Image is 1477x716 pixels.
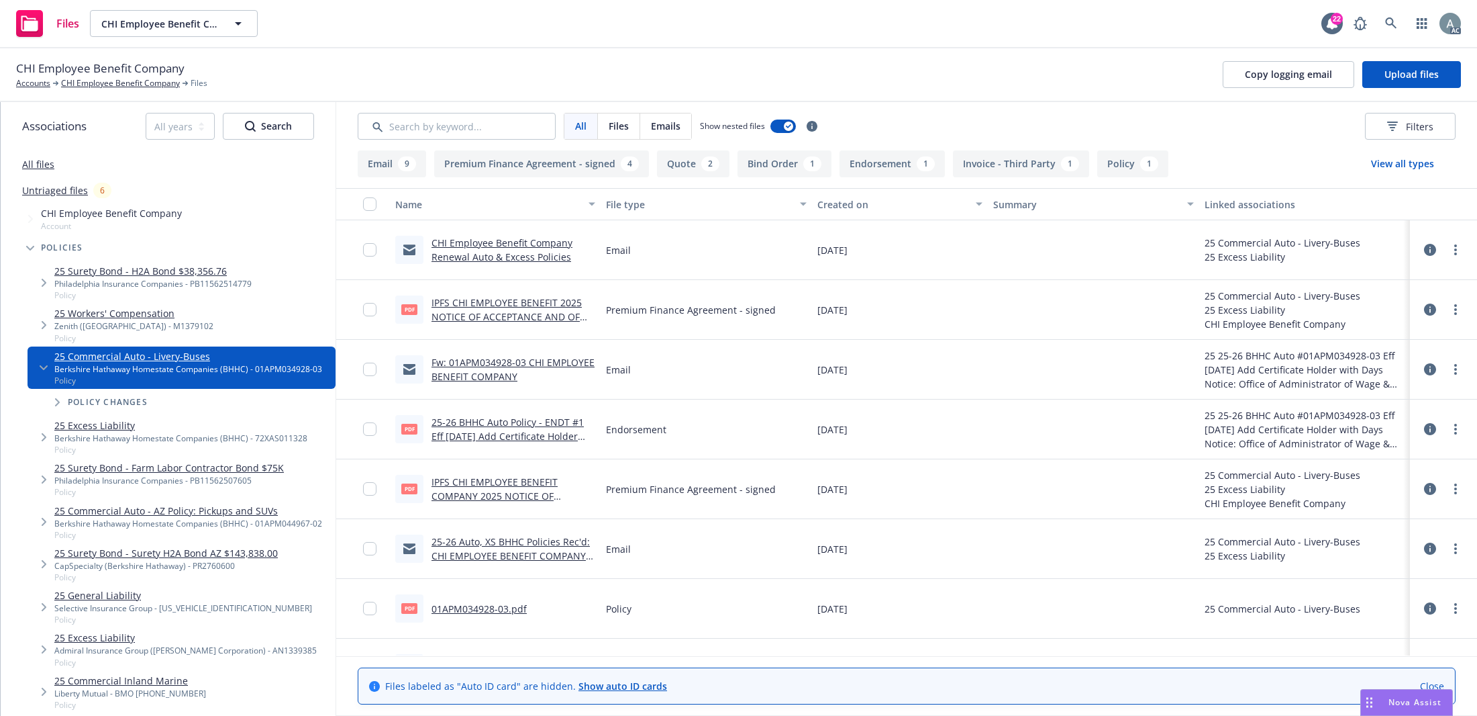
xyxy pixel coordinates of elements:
[54,674,206,688] a: 25 Commercial Inland Marine
[431,535,590,576] a: 25-26 Auto, XS BHHC Policies Rec'd: CHI EMPLOYEE BENEFIT COMPANY 01APM034928-03 & 72XAS011328
[1097,150,1168,177] button: Policy
[434,150,649,177] button: Premium Finance Agreement - signed
[1362,61,1461,88] button: Upload files
[817,422,848,437] span: [DATE]
[431,602,527,615] a: 01APM034928-03.pdf
[223,113,314,140] button: SearchSearch
[61,77,180,89] a: CHI Employee Benefit Company
[606,422,666,437] span: Endorsement
[1388,697,1441,708] span: Nova Assist
[363,303,376,316] input: Toggle Row Selected
[1447,600,1464,617] a: more
[431,356,595,383] a: Fw: 01APM034928-03 CHI EMPLOYEE BENEFIT COMPANY
[1140,156,1158,171] div: 1
[1205,468,1360,482] div: 25 Commercial Auto - Livery-Buses
[101,17,217,31] span: CHI Employee Benefit Company
[988,188,1199,220] button: Summary
[606,243,631,257] span: Email
[1360,689,1453,716] button: Nova Assist
[1347,10,1374,37] a: Report a Bug
[606,197,791,212] div: File type
[54,572,278,583] span: Policy
[1384,68,1439,81] span: Upload files
[54,688,206,699] div: Liberty Mutual - BMO [PHONE_NUMBER]
[812,188,988,220] button: Created on
[41,206,182,220] span: CHI Employee Benefit Company
[54,349,322,363] a: 25 Commercial Auto - Livery-Buses
[54,602,312,614] div: Selective Insurance Group - [US_VEHICLE_IDENTIFICATION_NUMBER]
[1447,421,1464,437] a: more
[1205,317,1360,331] div: CHI Employee Benefit Company
[390,188,601,220] button: Name
[1361,690,1378,715] div: Drag to move
[363,602,376,615] input: Toggle Row Selected
[363,363,376,376] input: Toggle Row Selected
[245,114,292,139] div: Search
[54,546,278,560] a: 25 Surety Bond - Surety H2A Bond AZ $143,838.00
[1245,68,1332,81] span: Copy logging email
[93,183,111,198] div: 6
[1205,602,1360,616] div: 25 Commercial Auto - Livery-Buses
[609,119,629,133] span: Files
[817,482,848,496] span: [DATE]
[363,197,376,211] input: Select all
[657,150,729,177] button: Quote
[54,588,312,602] a: 25 General Liability
[817,602,848,616] span: [DATE]
[398,156,416,171] div: 9
[22,183,88,197] a: Untriaged files
[1199,188,1410,220] button: Linked associations
[1387,120,1433,134] span: Filters
[1205,349,1405,391] div: 25 25-26 BHHC Auto #01APM034928-03 Eff [DATE] Add Certificate Holder with Days Notice: Office of ...
[22,158,54,171] a: All files
[1378,10,1405,37] a: Search
[41,244,83,252] span: Policies
[1447,302,1464,318] a: more
[839,150,945,177] button: Endorsement
[431,296,582,337] a: IPFS CHI EMPLOYEE BENEFIT 2025 NOTICE OF ACCEPTANCE AND OF ASSIGNMENT.pdf
[1349,150,1456,177] button: View all types
[1205,496,1360,510] div: CHI Employee Benefit Company
[401,424,417,434] span: pdf
[363,422,376,436] input: Toggle Row Selected
[358,113,556,140] input: Search by keyword...
[54,518,322,529] div: Berkshire Hathaway Homestate Companies (BHHC) - 01APM044967-02
[817,197,968,212] div: Created on
[54,504,322,518] a: 25 Commercial Auto - AZ Policy: Pickups and SUVs
[621,156,639,171] div: 4
[54,444,307,455] span: Policy
[54,306,213,320] a: 25 Workers' Compensation
[817,303,848,317] span: [DATE]
[1205,197,1405,212] div: Linked associations
[54,475,284,486] div: Philadelphia Insurance Companies - PB11562507605
[1447,481,1464,497] a: more
[363,243,376,257] input: Toggle Row Selected
[1331,13,1343,25] div: 22
[54,278,252,289] div: Philadelphia Insurance Companies - PB11562514779
[385,679,667,693] span: Files labeled as "Auto ID card" are hidden.
[917,156,935,171] div: 1
[1409,10,1435,37] a: Switch app
[700,120,765,132] span: Show nested files
[606,482,776,496] span: Premium Finance Agreement - signed
[601,188,811,220] button: File type
[1420,679,1444,693] a: Close
[54,332,213,344] span: Policy
[431,416,584,457] a: 25-26 BHHC Auto Policy - ENDT #1 Eff [DATE] Add Certificate Holder with 30 Days Notice.pdf
[1439,13,1461,34] img: photo
[68,398,148,406] span: Policy changes
[431,476,558,531] a: IPFS CHI EMPLOYEE BENEFIT COMPANY 2025 NOTICE OF ACCEPTANCE AND OF ASSIGNMENT.pdf
[578,680,667,692] a: Show auto ID cards
[22,118,87,135] span: Associations
[651,119,680,133] span: Emails
[54,699,206,711] span: Policy
[363,482,376,496] input: Toggle Row Selected
[54,657,317,668] span: Policy
[1205,408,1405,451] div: 25 25-26 BHHC Auto #01APM034928-03 Eff [DATE] Add Certificate Holder with Days Notice: Office of ...
[817,542,848,556] span: [DATE]
[41,220,182,232] span: Account
[817,363,848,377] span: [DATE]
[54,375,322,386] span: Policy
[54,363,322,375] div: Berkshire Hathaway Homestate Companies (BHHC) - 01APM034928-03
[54,264,252,278] a: 25 Surety Bond - H2A Bond $38,356.76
